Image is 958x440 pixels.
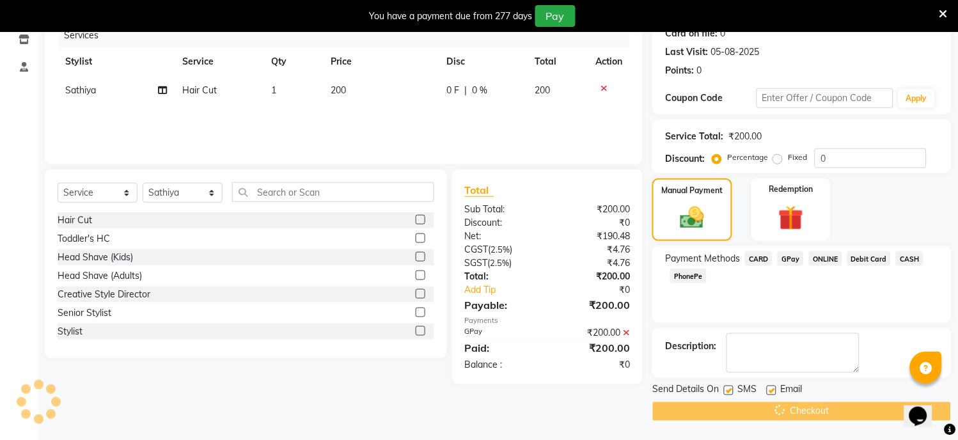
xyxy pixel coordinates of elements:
[896,251,923,266] span: CASH
[455,216,547,230] div: Discount:
[665,27,718,40] div: Card on file:
[465,184,494,197] span: Total
[455,297,547,313] div: Payable:
[547,270,640,283] div: ₹200.00
[771,203,811,233] img: _gift.svg
[652,383,719,399] span: Send Details On
[547,340,640,356] div: ₹200.00
[728,130,762,143] div: ₹200.00
[547,216,640,230] div: ₹0
[272,84,277,96] span: 1
[547,243,640,256] div: ₹4.76
[745,251,773,266] span: CARD
[455,283,563,297] a: Add Tip
[665,252,740,265] span: Payment Methods
[455,243,547,256] div: ( )
[788,152,807,163] label: Fixed
[331,84,347,96] span: 200
[232,182,434,202] input: Search or Scan
[464,84,467,97] span: |
[528,47,588,76] th: Total
[491,244,510,255] span: 2.5%
[665,130,723,143] div: Service Total:
[670,269,707,283] span: PhonePe
[535,84,551,96] span: 200
[58,251,133,264] div: Head Shave (Kids)
[547,203,640,216] div: ₹200.00
[58,214,92,227] div: Hair Cut
[175,47,264,76] th: Service
[665,91,757,105] div: Coupon Code
[665,45,708,59] div: Last Visit:
[58,306,111,320] div: Senior Stylist
[809,251,842,266] span: ONLINE
[778,251,804,266] span: GPay
[455,326,547,340] div: GPay
[547,256,640,270] div: ₹4.76
[673,204,711,232] img: _cash.svg
[455,340,547,356] div: Paid:
[547,297,640,313] div: ₹200.00
[455,256,547,270] div: ( )
[182,84,217,96] span: Hair Cut
[59,24,640,47] div: Services
[58,288,150,301] div: Creative Style Director
[780,383,802,399] span: Email
[588,47,630,76] th: Action
[547,358,640,372] div: ₹0
[662,185,723,196] label: Manual Payment
[446,84,459,97] span: 0 F
[455,230,547,243] div: Net:
[465,315,631,326] div: Payments
[847,251,891,266] span: Debit Card
[439,47,527,76] th: Disc
[899,89,935,108] button: Apply
[58,232,110,246] div: Toddler's HC
[324,47,439,76] th: Price
[455,358,547,372] div: Balance :
[264,47,324,76] th: Qty
[904,389,945,427] iframe: chat widget
[491,258,510,268] span: 2.5%
[58,47,175,76] th: Stylist
[58,269,142,283] div: Head Shave (Adults)
[547,230,640,243] div: ₹190.48
[737,383,757,399] span: SMS
[472,84,487,97] span: 0 %
[757,88,893,108] input: Enter Offer / Coupon Code
[665,152,705,166] div: Discount:
[455,270,547,283] div: Total:
[547,326,640,340] div: ₹200.00
[58,325,82,338] div: Stylist
[535,5,576,27] button: Pay
[711,45,759,59] div: 05-08-2025
[727,152,768,163] label: Percentage
[696,64,702,77] div: 0
[465,244,489,255] span: CGST
[769,184,813,195] label: Redemption
[455,203,547,216] div: Sub Total:
[563,283,640,297] div: ₹0
[370,10,533,23] div: You have a payment due from 277 days
[65,84,96,96] span: Sathiya
[665,340,716,353] div: Description:
[465,257,488,269] span: SGST
[720,27,725,40] div: 0
[665,64,694,77] div: Points:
